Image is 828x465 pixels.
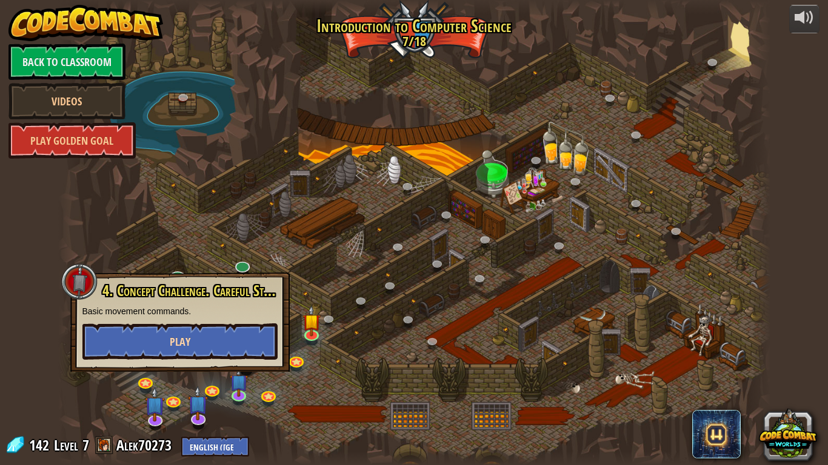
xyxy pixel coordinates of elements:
[8,122,136,159] a: Play Golden Goal
[170,334,190,349] span: Play
[82,323,278,360] button: Play
[29,435,53,455] span: 142
[145,387,165,421] img: level-banner-unstarted-subscriber.png
[229,366,247,397] img: level-banner-unstarted-subscriber.png
[54,435,78,455] span: Level
[8,83,125,119] a: Videos
[8,5,164,41] img: CodeCombat - Learn how to code by playing a game
[82,305,278,317] p: Basic movement commands.
[102,280,277,301] span: 4. Concept Challenge. Careful Steps
[82,435,89,455] span: 7
[302,306,321,337] img: level-banner-started.png
[8,44,125,80] a: Back to Classroom
[789,5,820,33] button: Adjust volume
[116,435,175,455] a: Alek70273
[189,386,209,421] img: level-banner-unstarted-subscriber.png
